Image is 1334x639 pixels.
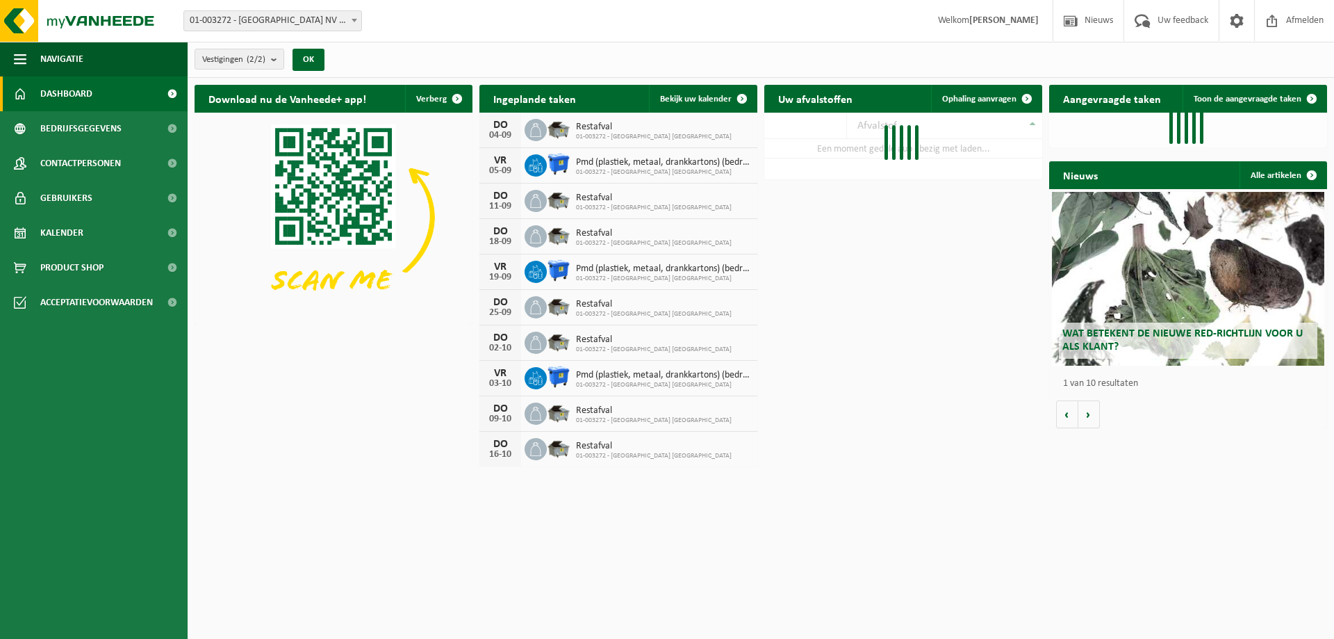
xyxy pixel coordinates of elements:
[405,85,471,113] button: Verberg
[576,168,750,177] span: 01-003272 - [GEOGRAPHIC_DATA] [GEOGRAPHIC_DATA]
[416,95,447,104] span: Verberg
[486,403,514,414] div: DO
[40,285,153,320] span: Acceptatievoorwaarden
[486,368,514,379] div: VR
[1078,401,1100,428] button: Volgende
[547,401,570,424] img: WB-5000-GAL-GY-01
[486,226,514,237] div: DO
[486,450,514,460] div: 16-10
[1049,161,1112,188] h2: Nieuws
[942,95,1016,104] span: Ophaling aanvragen
[1052,192,1324,366] a: Wat betekent de nieuwe RED-richtlijn voor u als klant?
[576,264,750,275] span: Pmd (plastiek, metaal, drankkartons) (bedrijven)
[547,117,570,140] img: WB-5000-GAL-GY-01
[486,343,514,353] div: 02-10
[547,188,570,211] img: WB-5000-GAL-GY-01
[1240,161,1326,189] a: Alle artikelen
[486,155,514,166] div: VR
[576,157,750,168] span: Pmd (plastiek, metaal, drankkartons) (bedrijven)
[183,10,362,31] span: 01-003272 - BELGOSUC NV - BEERNEM
[247,55,265,64] count: (2/2)
[576,441,732,452] span: Restafval
[576,133,732,141] span: 01-003272 - [GEOGRAPHIC_DATA] [GEOGRAPHIC_DATA]
[576,346,732,354] span: 01-003272 - [GEOGRAPHIC_DATA] [GEOGRAPHIC_DATA]
[1062,328,1303,353] span: Wat betekent de nieuwe RED-richtlijn voor u als klant?
[576,299,732,310] span: Restafval
[649,85,756,113] a: Bekijk uw kalender
[547,294,570,318] img: WB-5000-GAL-GY-01
[486,131,514,140] div: 04-09
[547,259,570,282] img: WB-1100-HPE-BE-01
[576,228,732,239] span: Restafval
[486,191,514,202] div: DO
[1049,85,1175,112] h2: Aangevraagde taken
[576,204,732,212] span: 01-003272 - [GEOGRAPHIC_DATA] [GEOGRAPHIC_DATA]
[576,381,750,389] span: 01-003272 - [GEOGRAPHIC_DATA] [GEOGRAPHIC_DATA]
[486,273,514,282] div: 19-09
[40,250,104,285] span: Product Shop
[547,436,570,460] img: WB-5000-GAL-GY-01
[195,113,472,321] img: Download de VHEPlus App
[547,152,570,176] img: WB-1100-HPE-BE-01
[576,310,732,318] span: 01-003272 - [GEOGRAPHIC_DATA] [GEOGRAPHIC_DATA]
[547,223,570,247] img: WB-5000-GAL-GY-01
[40,42,83,76] span: Navigatie
[486,332,514,343] div: DO
[660,95,732,104] span: Bekijk uw kalender
[576,370,750,381] span: Pmd (plastiek, metaal, drankkartons) (bedrijven)
[40,111,122,146] span: Bedrijfsgegevens
[576,405,732,416] span: Restafval
[486,439,514,450] div: DO
[547,365,570,389] img: WB-1100-HPE-BE-01
[40,216,83,250] span: Kalender
[1194,95,1301,104] span: Toon de aangevraagde taken
[195,85,380,112] h2: Download nu de Vanheede+ app!
[576,334,732,346] span: Restafval
[486,202,514,211] div: 11-09
[576,239,732,248] span: 01-003272 - [GEOGRAPHIC_DATA] [GEOGRAPHIC_DATA]
[576,416,732,425] span: 01-003272 - [GEOGRAPHIC_DATA] [GEOGRAPHIC_DATA]
[576,275,750,283] span: 01-003272 - [GEOGRAPHIC_DATA] [GEOGRAPHIC_DATA]
[576,452,732,460] span: 01-003272 - [GEOGRAPHIC_DATA] [GEOGRAPHIC_DATA]
[576,122,732,133] span: Restafval
[486,414,514,424] div: 09-10
[547,330,570,353] img: WB-5000-GAL-GY-01
[195,49,284,70] button: Vestigingen(2/2)
[184,11,361,31] span: 01-003272 - BELGOSUC NV - BEERNEM
[486,297,514,308] div: DO
[486,261,514,273] div: VR
[1056,401,1078,428] button: Vorige
[40,76,92,111] span: Dashboard
[486,166,514,176] div: 05-09
[931,85,1041,113] a: Ophaling aanvragen
[479,85,590,112] h2: Ingeplande taken
[764,85,866,112] h2: Uw afvalstoffen
[40,146,121,181] span: Contactpersonen
[486,237,514,247] div: 18-09
[293,49,324,71] button: OK
[486,308,514,318] div: 25-09
[1063,379,1320,389] p: 1 van 10 resultaten
[486,379,514,389] div: 03-10
[1183,85,1326,113] a: Toon de aangevraagde taken
[202,49,265,70] span: Vestigingen
[40,181,92,216] span: Gebruikers
[486,120,514,131] div: DO
[969,15,1039,26] strong: [PERSON_NAME]
[576,193,732,204] span: Restafval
